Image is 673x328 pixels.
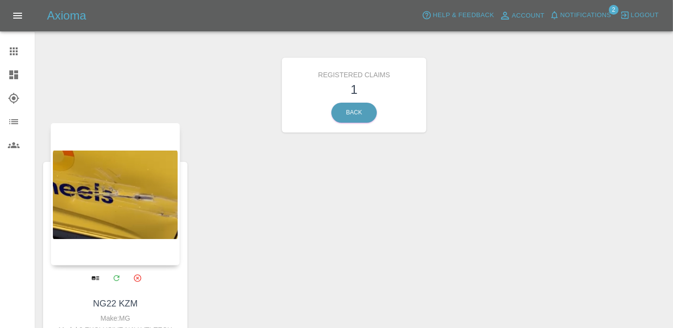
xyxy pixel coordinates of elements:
[618,8,661,23] button: Logout
[560,10,611,21] span: Notifications
[106,268,126,288] a: Modify
[53,312,178,324] div: Make: MG
[93,299,138,308] a: NG22 KZM
[631,10,659,21] span: Logout
[609,5,619,15] span: 2
[85,268,105,288] a: View
[497,8,547,23] a: Account
[547,8,614,23] button: Notifications
[433,10,494,21] span: Help & Feedback
[289,65,419,80] h6: Registered Claims
[419,8,496,23] button: Help & Feedback
[289,80,419,99] h3: 1
[47,8,86,23] h5: Axioma
[127,268,147,288] button: Archive
[331,103,377,123] a: Back
[6,4,29,27] button: Open drawer
[512,10,545,22] span: Account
